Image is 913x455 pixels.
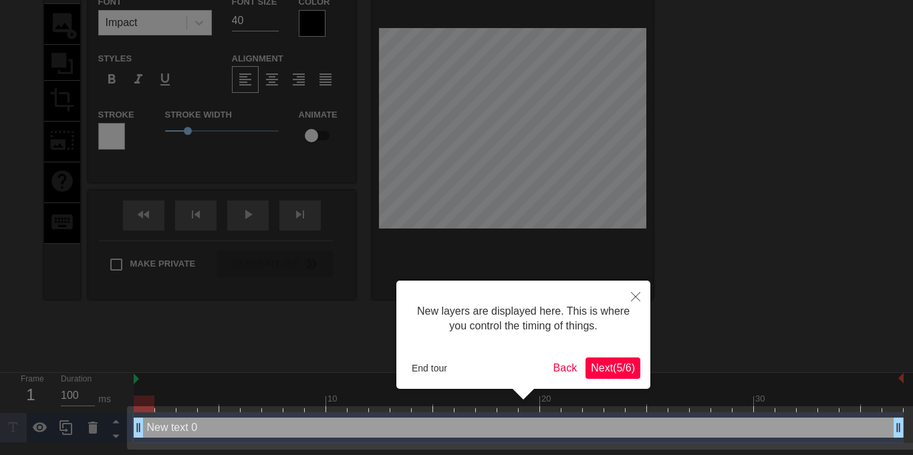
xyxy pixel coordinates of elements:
[406,358,452,378] button: End tour
[591,362,635,373] span: Next ( 5 / 6 )
[621,281,650,311] button: Close
[406,291,640,347] div: New layers are displayed here. This is where you control the timing of things.
[585,357,640,379] button: Next
[548,357,583,379] button: Back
